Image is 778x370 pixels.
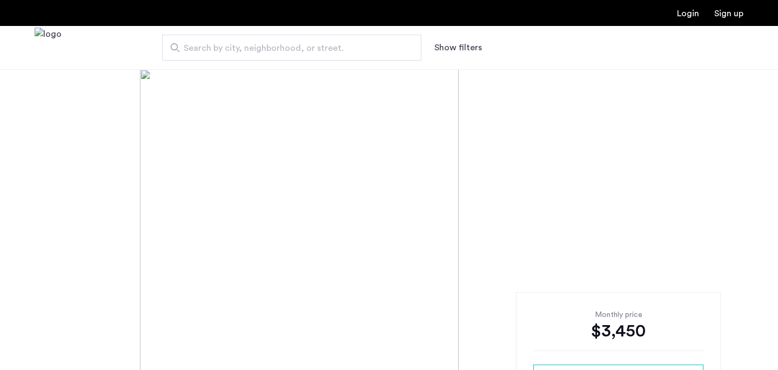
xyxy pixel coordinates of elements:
button: Show or hide filters [434,41,482,54]
img: logo [35,28,62,68]
a: Login [677,9,699,18]
a: Cazamio Logo [35,28,62,68]
input: Apartment Search [162,35,421,61]
div: $3,450 [533,320,703,342]
div: Monthly price [533,309,703,320]
span: Search by city, neighborhood, or street. [184,42,391,55]
a: Registration [714,9,743,18]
